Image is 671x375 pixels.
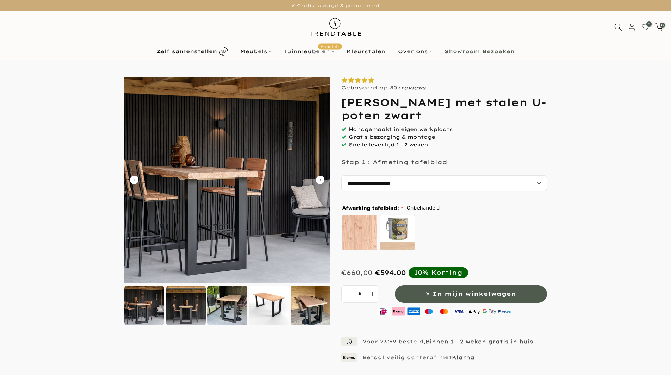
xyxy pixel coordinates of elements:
[445,49,515,54] b: Showroom Bezoeken
[349,134,435,140] span: Gratis bezorging & montage
[124,77,330,283] img: Douglas bartafel met stalen U-poten zwart
[130,176,138,184] button: Carousel Back Arrow
[316,176,324,184] button: Carousel Next Arrow
[341,158,447,165] p: Stap 1 : Afmeting tafelblad
[340,47,392,56] a: Kleurstalen
[341,96,547,122] h1: [PERSON_NAME] met stalen U-poten zwart
[395,285,547,303] button: In mijn winkelwagen
[157,49,217,54] b: Zelf samenstellen
[433,289,516,299] span: In mijn winkelwagen
[375,269,406,277] span: €594.00
[150,45,234,57] a: Zelf samenstellen
[305,11,366,43] img: trend-table
[341,269,372,277] div: €660,00
[397,85,401,91] strong: +
[646,21,652,27] span: 0
[278,47,340,56] a: TuinmeubelenPopulair
[655,23,663,31] a: 0
[406,204,440,212] span: Onbehandeld
[368,285,378,303] button: increment
[318,43,342,49] span: Populair
[401,85,426,91] a: reviews
[9,2,662,10] p: ✔ Gratis bezorgd & gemonteerd
[392,47,438,56] a: Over ons
[342,206,403,211] span: Afwerking tafelblad:
[341,175,547,191] select: autocomplete="off"
[642,23,650,31] a: 0
[249,286,289,325] img: Rechthoekige douglas houten bartafel - stalen U-poten zwart
[362,338,533,345] p: Voor 23:59 besteld,
[425,338,533,345] strong: Binnen 1 - 2 weken gratis in huis
[349,142,428,148] span: Snelle levertijd 1 - 2 weken
[207,286,247,325] img: Douglas bartafel met stalen U-poten zwart gepoedercoat
[349,126,453,132] span: Handgemaakt in eigen werkplaats
[660,23,665,28] span: 0
[352,285,368,303] input: Quantity
[341,285,352,303] button: decrement
[414,269,462,276] div: 10% Korting
[234,47,278,56] a: Meubels
[124,286,164,325] img: Douglas bartafel met stalen U-poten zwart
[166,286,206,325] img: Douglas bartafel met stalen U-poten zwart
[362,354,474,361] p: Betaal veilig achteraf met
[438,47,521,56] a: Showroom Bezoeken
[291,286,330,325] img: Douglas bartafel met stalen U-poten zwart
[452,354,474,361] strong: Klarna
[341,85,426,91] p: Gebaseerd op 80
